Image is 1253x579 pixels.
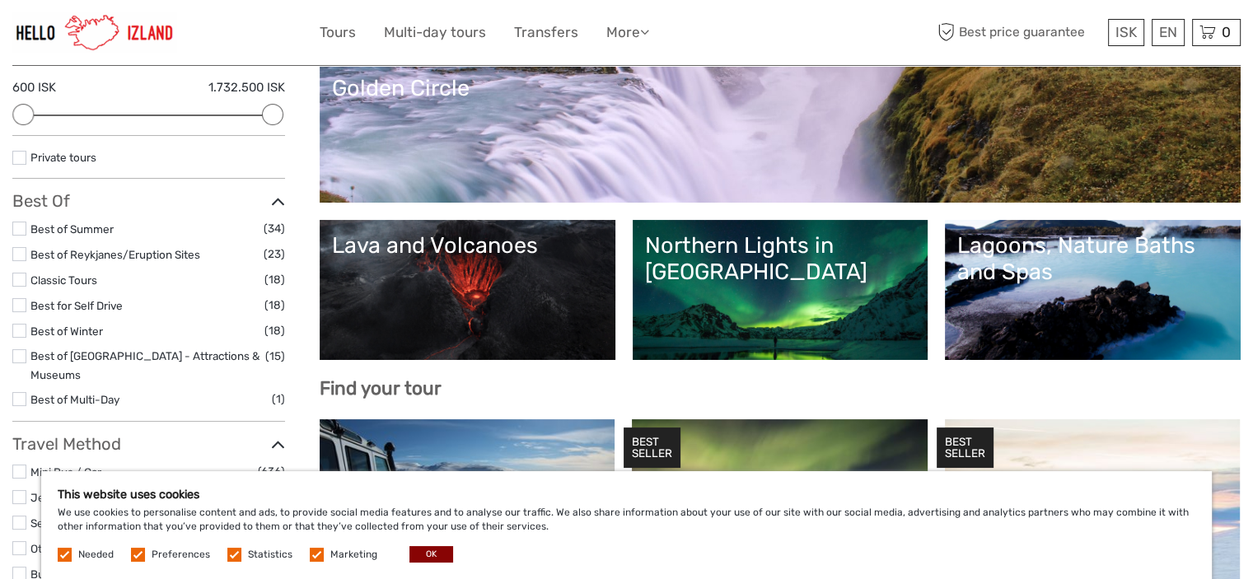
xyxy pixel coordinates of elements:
[12,434,285,454] h3: Travel Method
[30,491,87,504] a: Jeep / 4x4
[30,273,97,287] a: Classic Tours
[12,12,177,53] img: 1270-cead85dc-23af-4572-be81-b346f9cd5751_logo_small.jpg
[606,21,649,44] a: More
[332,232,603,259] div: Lava and Volcanoes
[30,393,119,406] a: Best of Multi-Day
[248,548,292,562] label: Statistics
[1219,24,1233,40] span: 0
[645,232,916,286] div: Northern Lights in [GEOGRAPHIC_DATA]
[409,546,453,563] button: OK
[320,21,356,44] a: Tours
[264,219,285,238] span: (34)
[258,462,285,481] span: (636)
[1152,19,1185,46] div: EN
[30,222,114,236] a: Best of Summer
[30,325,103,338] a: Best of Winter
[30,151,96,164] a: Private tours
[78,548,114,562] label: Needed
[933,19,1104,46] span: Best price guarantee
[265,347,285,366] span: (15)
[30,465,101,479] a: Mini Bus / Car
[332,232,603,348] a: Lava and Volcanoes
[332,75,1228,190] a: Golden Circle
[23,29,186,42] p: We're away right now. Please check back later!
[12,191,285,211] h3: Best Of
[957,232,1228,286] div: Lagoons, Nature Baths and Spas
[41,471,1212,579] div: We use cookies to personalise content and ads, to provide social media features and to analyse ou...
[624,427,680,469] div: BEST SELLER
[320,377,442,399] b: Find your tour
[937,427,994,469] div: BEST SELLER
[152,548,210,562] label: Preferences
[264,245,285,264] span: (23)
[264,321,285,340] span: (18)
[189,26,209,45] button: Open LiveChat chat widget
[330,548,377,562] label: Marketing
[384,21,486,44] a: Multi-day tours
[332,75,1228,101] div: Golden Circle
[645,232,916,348] a: Northern Lights in [GEOGRAPHIC_DATA]
[58,488,1195,502] h5: This website uses cookies
[30,542,126,555] a: Other / Non-Travel
[957,232,1228,348] a: Lagoons, Nature Baths and Spas
[264,296,285,315] span: (18)
[30,516,82,530] a: Self-Drive
[208,79,285,96] label: 1.732.500 ISK
[30,349,259,381] a: Best of [GEOGRAPHIC_DATA] - Attractions & Museums
[30,248,200,261] a: Best of Reykjanes/Eruption Sites
[1115,24,1137,40] span: ISK
[272,390,285,409] span: (1)
[514,21,578,44] a: Transfers
[12,79,56,96] label: 600 ISK
[264,270,285,289] span: (18)
[30,299,123,312] a: Best for Self Drive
